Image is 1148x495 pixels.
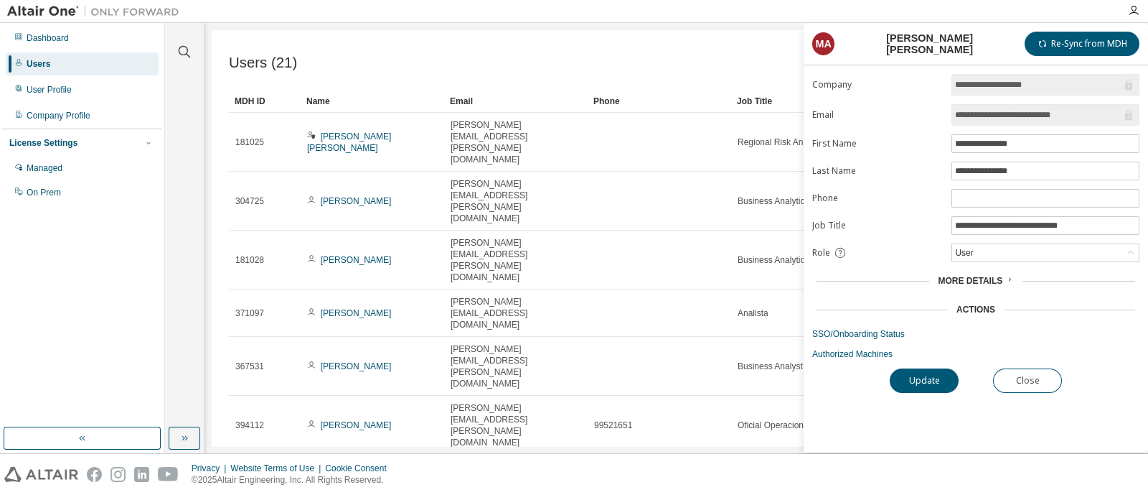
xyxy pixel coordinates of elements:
[451,296,581,330] span: [PERSON_NAME][EMAIL_ADDRESS][DOMAIN_NAME]
[812,79,943,91] label: Company
[192,474,395,486] p: © 2025 Altair Engineering, Inc. All Rights Reserved.
[450,90,582,113] div: Email
[738,137,850,148] span: Regional Risk Analytics Head
[451,237,581,283] span: [PERSON_NAME][EMAIL_ADDRESS][PERSON_NAME][DOMAIN_NAME]
[158,467,179,482] img: youtube.svg
[4,467,78,482] img: altair_logo.svg
[938,276,1002,286] span: More Details
[321,361,392,371] a: [PERSON_NAME]
[235,361,264,372] span: 367531
[235,307,264,319] span: 371097
[27,162,62,174] div: Managed
[321,196,392,206] a: [PERSON_NAME]
[843,32,1016,55] div: [PERSON_NAME] [PERSON_NAME]
[307,131,391,153] a: [PERSON_NAME] [PERSON_NAME]
[812,138,943,149] label: First Name
[321,308,392,318] a: [PERSON_NAME]
[192,463,230,474] div: Privacy
[993,369,1062,393] button: Close
[812,32,834,55] div: MA
[235,254,264,266] span: 181028
[235,137,264,148] span: 181025
[27,84,72,96] div: User Profile
[306,90,438,113] div: Name
[593,90,725,113] div: Phone
[230,463,325,474] div: Website Terms of Use
[321,255,392,265] a: [PERSON_NAME]
[812,109,943,121] label: Email
[451,402,581,448] span: [PERSON_NAME][EMAIL_ADDRESS][PERSON_NAME][DOMAIN_NAME]
[738,307,768,319] span: Analista
[738,195,809,207] span: Business Analytics
[27,187,61,198] div: On Prem
[812,328,1139,340] a: SSO/Onboarding Status
[890,369,959,393] button: Update
[7,4,187,19] img: Altair One
[235,195,264,207] span: 304725
[110,467,126,482] img: instagram.svg
[451,119,581,165] span: [PERSON_NAME][EMAIL_ADDRESS][PERSON_NAME][DOMAIN_NAME]
[27,32,69,44] div: Dashboard
[451,343,581,389] span: [PERSON_NAME][EMAIL_ADDRESS][PERSON_NAME][DOMAIN_NAME]
[812,220,943,231] label: Job Title
[812,193,943,204] label: Phone
[87,467,102,482] img: facebook.svg
[594,420,632,431] span: 99521651
[235,420,264,431] span: 394112
[956,304,995,315] div: Actions
[812,165,943,177] label: Last Name
[953,245,975,261] div: User
[738,361,803,372] span: Business Analyst
[27,58,50,70] div: Users
[321,420,392,430] a: [PERSON_NAME]
[737,90,869,113] div: Job Title
[1025,32,1139,56] button: Re-Sync from MDH
[235,90,295,113] div: MDH ID
[812,348,1139,360] a: Authorized Machines
[952,244,1139,262] div: User
[325,463,395,474] div: Cookie Consent
[27,110,90,121] div: Company Profile
[738,254,809,266] span: Business Analytics
[9,137,77,149] div: License Settings
[134,467,149,482] img: linkedin.svg
[451,178,581,224] span: [PERSON_NAME][EMAIL_ADDRESS][PERSON_NAME][DOMAIN_NAME]
[738,420,813,431] span: Oficial Operaciones
[812,247,830,259] span: Role
[229,55,297,71] span: Users (21)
